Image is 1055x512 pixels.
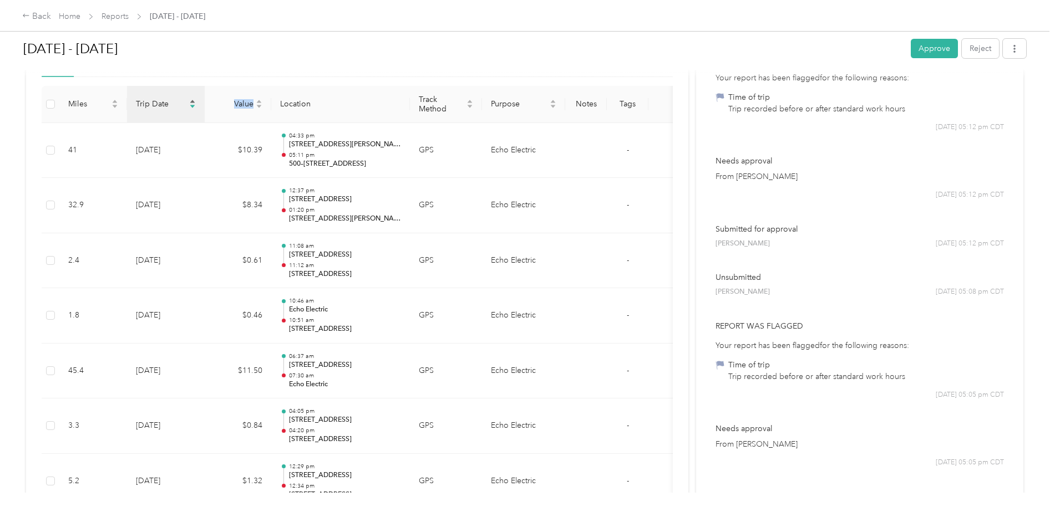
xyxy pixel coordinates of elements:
iframe: Everlance-gr Chat Button Frame [993,450,1055,512]
td: GPS [410,233,482,289]
p: [STREET_ADDRESS] [289,490,401,500]
td: Echo Electric [482,178,565,233]
p: [STREET_ADDRESS] [289,434,401,444]
td: Echo Electric [482,288,565,344]
p: 06:37 am [289,352,401,360]
p: [STREET_ADDRESS][PERSON_NAME] [289,140,401,150]
th: Tags [607,86,648,123]
td: GPS [410,344,482,399]
span: - [627,145,629,155]
span: caret-up [189,98,196,105]
p: From [PERSON_NAME] [716,171,1004,182]
button: Approve [911,39,958,58]
p: 04:05 pm [289,407,401,415]
p: 500–[STREET_ADDRESS] [289,159,401,169]
p: Echo Electric [289,305,401,315]
p: 11:12 am [289,262,401,269]
p: [STREET_ADDRESS] [289,250,401,260]
td: 45.4 [59,344,127,399]
span: [DATE] 05:05 pm CDT [936,458,1004,468]
span: caret-down [189,103,196,110]
span: [DATE] - [DATE] [150,11,205,22]
p: [STREET_ADDRESS] [289,269,401,279]
p: 12:29 pm [289,463,401,470]
span: caret-down [256,103,262,110]
span: Value [214,99,253,109]
td: GPS [410,454,482,509]
span: caret-up [111,98,118,105]
span: - [627,476,629,485]
td: GPS [410,123,482,178]
span: [DATE] 05:08 pm CDT [936,287,1004,297]
td: 3.3 [59,398,127,454]
span: [PERSON_NAME] [716,287,770,297]
span: [DATE] 05:05 pm CDT [936,390,1004,400]
span: Purpose [491,99,547,109]
span: - [627,255,629,265]
p: [STREET_ADDRESS] [289,194,401,204]
th: Notes [565,86,607,123]
span: caret-down [550,103,556,110]
span: caret-down [111,103,118,110]
div: Time of trip [728,91,905,103]
th: Location [271,86,410,123]
td: $11.50 [205,344,271,399]
div: Back [22,10,51,23]
td: [DATE] [127,344,205,399]
p: [STREET_ADDRESS] [289,415,401,425]
div: Your report has been flagged for the following reasons: [716,340,1004,351]
td: Echo Electric [482,454,565,509]
p: From [PERSON_NAME] [716,438,1004,450]
p: 11:08 am [289,242,401,250]
th: Track Method [410,86,482,123]
p: 05:11 pm [289,151,401,159]
span: caret-up [256,98,262,105]
td: [DATE] [127,123,205,178]
p: [STREET_ADDRESS] [289,470,401,480]
a: Reports [102,12,129,21]
td: Echo Electric [482,344,565,399]
td: 41 [59,123,127,178]
p: [STREET_ADDRESS] [289,324,401,334]
td: [DATE] [127,178,205,233]
td: $0.46 [205,288,271,344]
td: $0.84 [205,398,271,454]
td: $1.32 [205,454,271,509]
td: 2.4 [59,233,127,289]
div: Time of trip [728,359,905,371]
th: Miles [59,86,127,123]
td: 32.9 [59,178,127,233]
td: Echo Electric [482,233,565,289]
td: GPS [410,398,482,454]
span: Miles [68,99,109,109]
th: Purpose [482,86,565,123]
p: 12:34 pm [289,482,401,490]
td: [DATE] [127,233,205,289]
p: Unsubmitted [716,272,1004,283]
td: $8.34 [205,178,271,233]
td: Echo Electric [482,123,565,178]
td: 1.8 [59,288,127,344]
p: Submitted for approval [716,223,1004,235]
p: [STREET_ADDRESS][PERSON_NAME] [289,214,401,224]
p: Report was flagged [716,320,1004,332]
span: [DATE] 05:12 pm CDT [936,122,1004,132]
p: 12:37 pm [289,187,401,194]
p: Echo Electric [289,380,401,390]
td: [DATE] [127,454,205,509]
th: Value [205,86,271,123]
td: 5.2 [59,454,127,509]
span: - [627,421,629,430]
p: 01:20 pm [289,206,401,214]
button: Reject [962,39,999,58]
p: Needs approval [716,155,1004,167]
div: Trip recorded before or after standard work hours [728,371,905,382]
p: Submitted for approval [716,491,1004,503]
span: caret-up [466,98,473,105]
p: 10:51 am [289,316,401,324]
span: Track Method [419,95,464,114]
span: [DATE] 05:12 pm CDT [936,190,1004,200]
p: 10:46 am [289,297,401,305]
h1: Sep 1 - 30, 2025 [23,35,903,62]
span: - [627,310,629,320]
